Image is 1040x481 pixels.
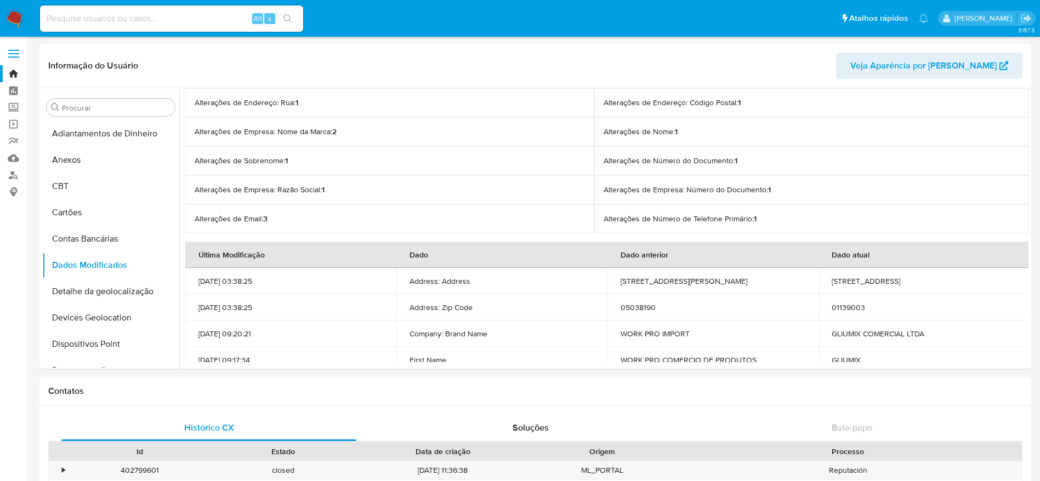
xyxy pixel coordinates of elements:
[738,97,741,108] b: 1
[212,461,355,479] div: closed
[42,226,179,252] button: Contas Bancárias
[919,14,928,23] a: Notificações
[604,127,1019,137] p: Alterações de Nome :
[604,185,1019,195] p: Alterações de Empresa: Número do Documento :
[954,13,1016,24] p: lucas.santiago@mercadolivre.com
[268,13,271,24] span: s
[198,329,383,339] p: [DATE] 09:20:21
[198,355,383,365] p: [DATE] 09:17:34
[195,127,585,137] p: Alterações de Empresa: Nome da Marca :
[604,98,1019,108] p: Alterações de Endereço: Código Postal :
[355,461,531,479] div: [DATE] 11:36:38
[819,242,1030,268] th: Dado atual
[735,155,737,166] b: 1
[836,53,1022,79] button: Veja Aparência por [PERSON_NAME]
[607,268,819,294] td: [STREET_ADDRESS][PERSON_NAME]
[682,446,1014,457] div: Processo
[198,302,383,312] p: [DATE] 03:38:25
[184,421,234,434] span: Histórico CX
[285,155,288,166] b: 1
[607,242,819,268] th: Dado anterior
[42,199,179,226] button: Cartões
[48,386,1022,397] h1: Contatos
[849,13,908,24] span: Atalhos rápidos
[48,60,138,71] h1: Informação do Usuário
[396,320,607,347] td: Company: Brand Name
[322,184,325,195] b: 1
[604,214,1019,224] p: Alterações de Número de Telefone Primário :
[198,276,383,286] p: [DATE] 03:38:25
[276,11,299,26] button: search-icon
[674,461,1022,479] div: Reputación
[42,252,179,278] button: Dados Modificados
[195,156,585,166] p: Alterações de Sobrenome :
[832,421,872,434] span: Bate-papo
[263,213,268,224] b: 3
[819,320,1030,347] td: GLIUMIX COMERCIAL LTDA
[42,147,179,173] button: Anexos
[195,185,585,195] p: Alterações de Empresa: Razão Social :
[40,12,303,26] input: Pesquise usuários ou casos...
[62,465,65,476] div: •
[819,268,1030,294] td: [STREET_ADDRESS]
[768,184,771,195] b: 1
[363,446,523,457] div: Data de criação
[850,53,997,79] span: Veja Aparência por [PERSON_NAME]
[295,97,298,108] b: 1
[332,126,337,137] b: 2
[253,13,262,24] span: Alt
[42,173,179,199] button: CBT
[42,357,179,383] button: Documentação
[195,214,585,224] p: Alterações de Email :
[513,421,549,434] span: Soluções
[76,446,204,457] div: Id
[396,294,607,320] td: Address: Zip Code
[531,461,674,479] div: ML_PORTAL
[396,347,607,373] td: First Name
[675,126,678,137] b: 1
[42,305,179,331] button: Devices Geolocation
[42,278,179,305] button: Detalhe da geolocalização
[607,294,819,320] td: 05038190
[42,331,179,357] button: Dispositivos Point
[62,103,171,113] input: Procurar
[1020,13,1032,24] a: Sair
[819,347,1030,373] td: GLIUMIX
[607,347,819,373] td: WORK PRO COMERCIO DE PRODUTOS
[396,242,607,268] th: Dado
[42,121,179,147] button: Adiantamentos de Dinheiro
[68,461,212,479] div: 402799601
[51,103,60,112] button: Procurar
[396,268,607,294] td: Address: Address
[538,446,667,457] div: Origem
[607,320,819,347] td: WORK PRO IMPORT
[185,242,396,268] th: Última Modificação
[754,213,757,224] b: 1
[195,98,585,108] p: Alterações de Endereço: Rua :
[604,156,1019,166] p: Alterações de Número do Documento :
[219,446,348,457] div: Estado
[819,294,1030,320] td: 01139003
